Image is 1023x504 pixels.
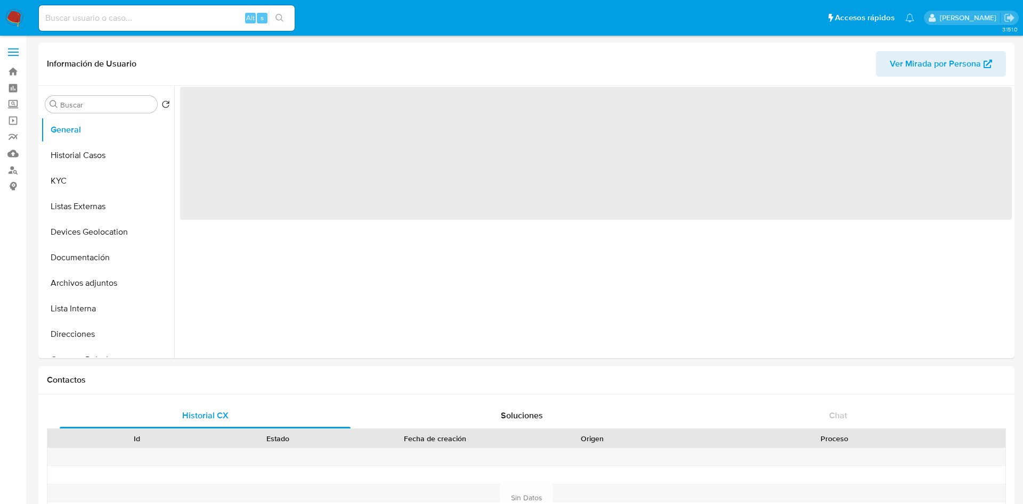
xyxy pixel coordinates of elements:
button: Volver al orden por defecto [161,100,170,112]
button: Buscar [50,100,58,109]
h1: Información de Usuario [47,59,136,69]
span: ‌ [180,87,1012,220]
button: Ver Mirada por Persona [876,51,1006,77]
div: Id [74,433,200,444]
a: Salir [1004,12,1015,23]
span: Alt [246,13,255,23]
input: Buscar usuario o caso... [39,11,295,25]
div: Estado [215,433,341,444]
button: Listas Externas [41,194,174,219]
button: Historial Casos [41,143,174,168]
button: Lista Interna [41,296,174,321]
span: Accesos rápidos [835,12,895,23]
button: General [41,117,174,143]
span: Chat [829,409,847,422]
div: Origen [529,433,655,444]
button: Cruces y Relaciones [41,347,174,373]
div: Proceso [670,433,998,444]
p: ivonne.perezonofre@mercadolibre.com.mx [940,13,1000,23]
span: Ver Mirada por Persona [890,51,981,77]
a: Notificaciones [905,13,914,22]
button: Devices Geolocation [41,219,174,245]
button: search-icon [269,11,290,26]
button: Direcciones [41,321,174,347]
button: KYC [41,168,174,194]
span: Soluciones [501,409,543,422]
button: Documentación [41,245,174,270]
span: s [261,13,264,23]
div: Fecha de creación [356,433,514,444]
button: Archivos adjuntos [41,270,174,296]
input: Buscar [60,100,153,110]
h1: Contactos [47,375,1006,385]
span: Historial CX [182,409,229,422]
